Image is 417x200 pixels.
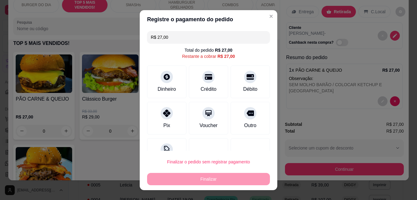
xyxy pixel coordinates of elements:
div: Outro [244,122,256,129]
div: Débito [243,86,257,93]
div: Dinheiro [158,86,176,93]
button: Close [266,11,276,21]
div: Total do pedido [185,47,232,53]
div: Pix [163,122,170,129]
div: R$ 27,00 [215,47,232,53]
header: Registre o pagamento do pedido [140,10,277,29]
div: Voucher [200,122,218,129]
div: Crédito [201,86,216,93]
div: R$ 27,00 [217,53,235,59]
input: Ex.: hambúrguer de cordeiro [151,31,266,43]
div: Restante a cobrar [182,53,235,59]
button: Finalizar o pedido sem registrar pagamento [147,156,270,168]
